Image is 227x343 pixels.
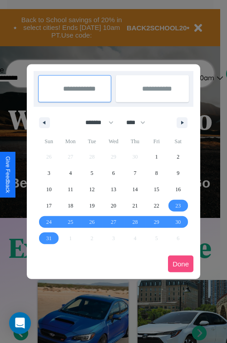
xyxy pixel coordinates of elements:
button: 1 [146,149,167,165]
button: 25 [59,214,81,230]
button: 4 [59,165,81,181]
span: Wed [103,134,124,149]
span: 12 [89,181,95,198]
button: Done [168,256,193,272]
span: 21 [132,198,138,214]
button: 22 [146,198,167,214]
button: 23 [168,198,189,214]
span: 15 [154,181,159,198]
button: 8 [146,165,167,181]
span: 19 [89,198,95,214]
button: 2 [168,149,189,165]
button: 13 [103,181,124,198]
button: 7 [124,165,146,181]
span: 25 [68,214,73,230]
span: Thu [124,134,146,149]
button: 26 [81,214,103,230]
span: 8 [155,165,158,181]
div: Give Feedback [5,156,11,193]
span: 29 [154,214,159,230]
span: 22 [154,198,159,214]
span: Sun [38,134,59,149]
span: 11 [68,181,73,198]
span: 18 [68,198,73,214]
span: 13 [111,181,116,198]
span: Tue [81,134,103,149]
span: 9 [177,165,179,181]
span: 5 [91,165,94,181]
button: 3 [38,165,59,181]
span: 30 [175,214,181,230]
span: 14 [132,181,138,198]
span: 7 [133,165,136,181]
span: 2 [177,149,179,165]
button: 28 [124,214,146,230]
button: 27 [103,214,124,230]
span: 27 [111,214,116,230]
button: 5 [81,165,103,181]
span: 16 [175,181,181,198]
span: 10 [46,181,52,198]
button: 18 [59,198,81,214]
span: Sat [168,134,189,149]
span: 24 [46,214,52,230]
span: 1 [155,149,158,165]
span: 17 [46,198,52,214]
div: Open Intercom Messenger [9,312,31,334]
button: 31 [38,230,59,246]
button: 29 [146,214,167,230]
button: 11 [59,181,81,198]
span: 4 [69,165,72,181]
button: 6 [103,165,124,181]
button: 10 [38,181,59,198]
span: 31 [46,230,52,246]
span: Fri [146,134,167,149]
span: 28 [132,214,138,230]
span: 23 [175,198,181,214]
button: 24 [38,214,59,230]
button: 30 [168,214,189,230]
button: 20 [103,198,124,214]
button: 19 [81,198,103,214]
span: 6 [112,165,115,181]
span: 26 [89,214,95,230]
span: 20 [111,198,116,214]
button: 21 [124,198,146,214]
button: 16 [168,181,189,198]
button: 12 [81,181,103,198]
span: 3 [48,165,50,181]
button: 17 [38,198,59,214]
span: Mon [59,134,81,149]
button: 9 [168,165,189,181]
button: 15 [146,181,167,198]
button: 14 [124,181,146,198]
